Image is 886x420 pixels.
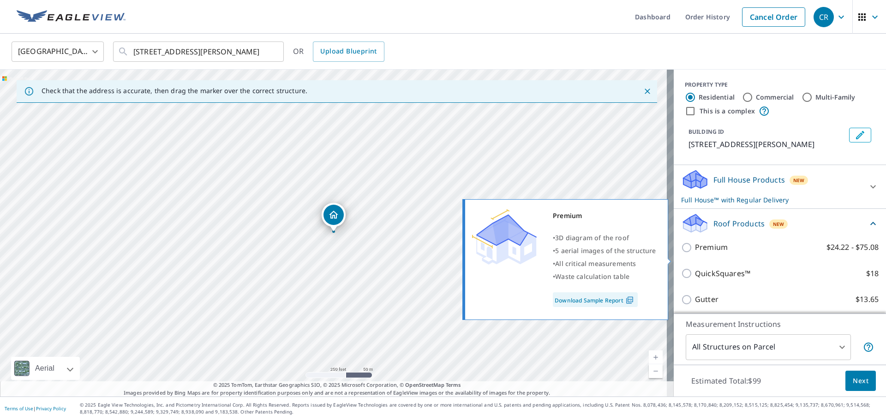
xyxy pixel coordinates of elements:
[681,195,862,205] p: Full House™ with Regular Delivery
[32,357,57,380] div: Aerial
[814,7,834,27] div: CR
[80,402,881,415] p: © 2025 Eagle View Technologies, Inc. and Pictometry International Corp. All Rights Reserved. Repo...
[815,93,856,102] label: Multi-Family
[17,10,126,24] img: EV Logo
[756,93,794,102] label: Commercial
[405,381,444,388] a: OpenStreetMap
[553,244,656,257] div: •
[5,405,33,412] a: Terms of Use
[36,405,66,412] a: Privacy Policy
[686,319,874,330] p: Measurement Instructions
[845,371,876,391] button: Next
[322,203,346,231] div: Dropped pin, building 1, Residential property, 606 S Emerson St Mount Prospect, IL 60056
[5,406,66,411] p: |
[623,296,636,304] img: Pdf Icon
[649,364,663,378] a: Current Level 17, Zoom Out
[681,213,879,234] div: Roof ProductsNew
[686,334,851,360] div: All Structures on Parcel
[553,257,656,270] div: •
[856,294,879,305] p: $13.65
[695,242,728,253] p: Premium
[472,209,537,265] img: Premium
[773,220,784,228] span: New
[853,375,868,387] span: Next
[293,41,384,62] div: OR
[688,128,724,136] p: BUILDING ID
[553,231,656,244] div: •
[793,177,805,184] span: New
[699,93,735,102] label: Residential
[555,272,629,281] span: Waste calculation table
[713,174,785,185] p: Full House Products
[685,81,875,89] div: PROPERTY TYPE
[641,85,653,97] button: Close
[555,259,636,268] span: All critical measurements
[553,292,638,307] a: Download Sample Report
[446,381,461,388] a: Terms
[133,39,265,65] input: Search by address or latitude-longitude
[555,233,629,242] span: 3D diagram of the roof
[863,342,874,353] span: Your report will include each building or structure inside the parcel boundary. In some cases, du...
[553,270,656,283] div: •
[42,87,307,95] p: Check that the address is accurate, then drag the marker over the correct structure.
[713,218,765,229] p: Roof Products
[320,46,377,57] span: Upload Blueprint
[684,371,768,391] p: Estimated Total: $99
[688,139,845,150] p: [STREET_ADDRESS][PERSON_NAME]
[555,246,656,255] span: 5 aerial images of the structure
[866,268,879,279] p: $18
[849,128,871,142] button: Edit building 1
[700,106,755,116] label: This is a complex
[695,268,750,279] p: QuickSquares™
[313,41,384,62] a: Upload Blueprint
[213,381,461,389] span: © 2025 TomTom, Earthstar Geographics SIO, © 2025 Microsoft Corporation, ©
[695,294,718,305] p: Gutter
[11,357,80,380] div: Aerial
[681,169,879,205] div: Full House ProductsNewFull House™ with Regular Delivery
[649,350,663,364] a: Current Level 17, Zoom In
[553,209,656,222] div: Premium
[742,7,805,27] a: Cancel Order
[826,242,879,253] p: $24.22 - $75.08
[12,39,104,65] div: [GEOGRAPHIC_DATA]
